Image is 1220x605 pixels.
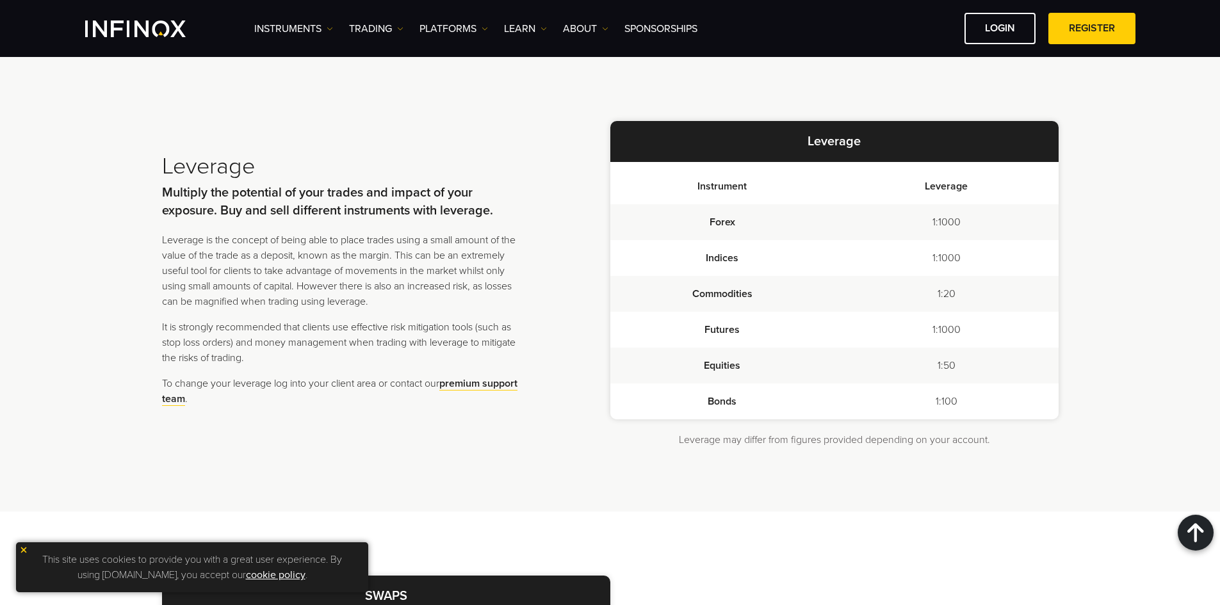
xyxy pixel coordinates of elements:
a: Instruments [254,21,333,36]
td: 1:1000 [834,312,1059,348]
a: Learn [504,21,547,36]
td: Indices [610,240,834,276]
td: Futures [610,312,834,348]
a: INFINOX Logo [85,20,216,37]
a: ABOUT [563,21,608,36]
p: This site uses cookies to provide you with a great user experience. By using [DOMAIN_NAME], you a... [22,549,362,586]
td: 1:1000 [834,240,1059,276]
td: 1:1000 [834,204,1059,240]
a: PLATFORMS [419,21,488,36]
td: 1:50 [834,348,1059,383]
td: Forex [610,204,834,240]
td: 1:100 [834,383,1059,419]
th: Instrument [610,162,834,204]
a: LOGIN [964,13,1036,44]
a: cookie policy [246,569,305,581]
td: Bonds [610,383,834,419]
td: Equities [610,348,834,383]
p: Leverage is the concept of being able to place trades using a small amount of the value of the tr... [162,232,521,309]
strong: Multiply the potential of your trades and impact of your exposure. Buy and sell different instrum... [162,185,493,218]
a: SPONSORSHIPS [624,21,697,36]
h2: Leverage [162,152,521,181]
strong: SWAPS [365,588,407,604]
td: Commodities [610,276,834,312]
a: TRADING [349,21,403,36]
p: To change your leverage log into your client area or contact our . [162,376,521,407]
p: Leverage may differ from figures provided depending on your account. [614,432,1055,448]
th: Leverage [834,162,1059,204]
strong: Leverage [808,134,861,149]
td: 1:20 [834,276,1059,312]
a: REGISTER [1048,13,1135,44]
a: premium support team [162,377,517,406]
p: It is strongly recommended that clients use effective risk mitigation tools (such as stop loss or... [162,319,521,366]
img: yellow close icon [19,545,28,554]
